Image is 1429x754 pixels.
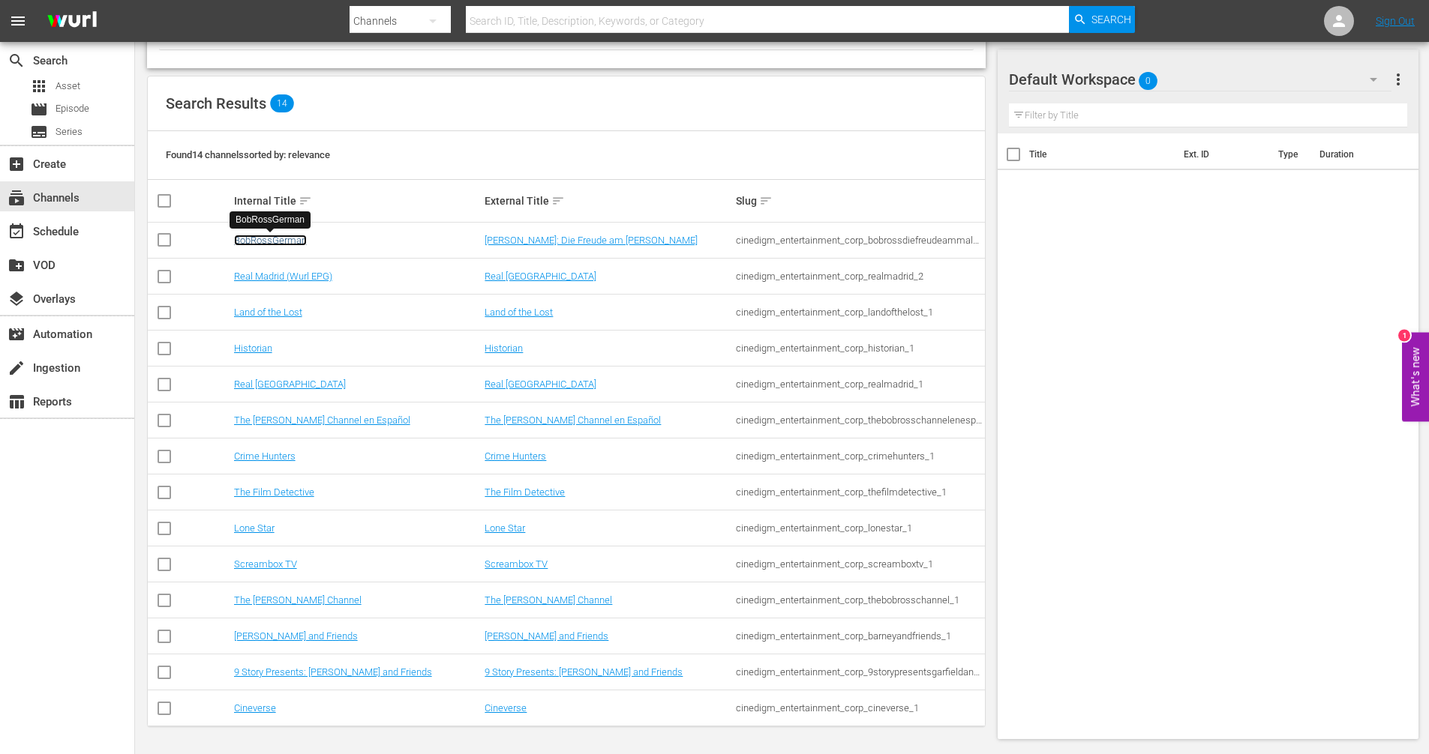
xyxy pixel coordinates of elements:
span: Automation [8,325,26,343]
span: sort [551,194,565,208]
a: Real [GEOGRAPHIC_DATA] [485,378,596,390]
a: [PERSON_NAME] and Friends [234,630,358,642]
button: more_vert [1389,61,1407,97]
button: Search [1069,6,1135,33]
a: Screambox TV [485,558,548,570]
span: Found 14 channels sorted by: relevance [166,149,330,160]
span: Search [1091,6,1131,33]
div: cinedigm_entertainment_corp_barneyandfriends_1 [736,630,983,642]
a: BobRossGerman [234,235,307,246]
a: 9 Story Presents: [PERSON_NAME] and Friends [234,666,432,678]
span: Search Results [166,94,266,112]
div: Slug [736,192,983,210]
th: Duration [1310,133,1400,175]
div: cinedigm_entertainment_corp_screamboxtv_1 [736,558,983,570]
div: cinedigm_entertainment_corp_landofthelost_1 [736,307,983,318]
a: Screambox TV [234,558,297,570]
span: Schedule [8,223,26,241]
div: cinedigm_entertainment_corp_thebobrosschannelenespaol_1 [736,414,983,426]
span: Episode [56,101,89,116]
span: Asset [56,79,80,94]
a: The [PERSON_NAME] Channel [485,594,612,606]
div: 1 [1398,330,1410,342]
span: menu [9,12,27,30]
span: more_vert [1389,70,1407,88]
span: Overlays [8,290,26,308]
div: External Title [485,192,731,210]
span: Search [8,52,26,70]
a: Land of the Lost [234,307,302,318]
span: sort [759,194,773,208]
div: cinedigm_entertainment_corp_realmadrid_2 [736,271,983,282]
a: Historian [234,343,272,354]
span: VOD [8,256,26,274]
a: Crime Hunters [234,450,296,462]
button: Open Feedback Widget [1402,333,1429,422]
span: Channels [8,189,26,207]
div: cinedigm_entertainment_corp_realmadrid_1 [736,378,983,390]
div: cinedigm_entertainment_corp_bobrossdiefreudeammalen_1 [736,235,983,246]
span: 0 [1139,65,1157,97]
div: cinedigm_entertainment_corp_cineverse_1 [736,702,983,714]
a: Real Madrid (Wurl EPG) [234,271,332,282]
th: Type [1269,133,1310,175]
span: Create [8,155,26,173]
span: Asset [30,77,48,95]
a: Lone Star [485,522,525,534]
a: The Film Detective [234,486,314,498]
span: Reports [8,393,26,411]
a: Lone Star [234,522,275,534]
a: The [PERSON_NAME] Channel [234,594,362,606]
span: Episode [30,100,48,118]
a: Sign Out [1376,15,1415,27]
img: ans4CAIJ8jUAAAAAAAAAAAAAAAAAAAAAAAAgQb4GAAAAAAAAAAAAAAAAAAAAAAAAJMjXAAAAAAAAAAAAAAAAAAAAAAAAgAT5G... [36,4,108,39]
th: Ext. ID [1175,133,1270,175]
span: sort [299,194,312,208]
span: 14 [270,94,294,112]
a: 9 Story Presents: [PERSON_NAME] and Friends [485,666,683,678]
span: Series [56,124,83,139]
a: The [PERSON_NAME] Channel en Español [485,414,661,426]
th: Title [1029,133,1175,175]
a: Real [GEOGRAPHIC_DATA] [485,271,596,282]
a: The [PERSON_NAME] Channel en Español [234,414,410,426]
a: Cineverse [485,702,527,714]
a: Crime Hunters [485,450,546,462]
a: Land of the Lost [485,307,553,318]
span: Ingestion [8,359,26,377]
div: BobRossGerman [236,214,305,226]
a: The Film Detective [485,486,565,498]
div: cinedigm_entertainment_corp_9storypresentsgarfieldandfriends_1 [736,666,983,678]
div: Default Workspace [1009,58,1391,100]
a: [PERSON_NAME] and Friends [485,630,608,642]
a: Real [GEOGRAPHIC_DATA] [234,378,346,390]
a: [PERSON_NAME]: Die Freude am [PERSON_NAME] [485,235,698,246]
span: Series [30,123,48,141]
div: Internal Title [234,192,481,210]
div: cinedigm_entertainment_corp_thefilmdetective_1 [736,486,983,498]
a: Historian [485,343,523,354]
a: Cineverse [234,702,276,714]
div: cinedigm_entertainment_corp_lonestar_1 [736,522,983,534]
div: cinedigm_entertainment_corp_historian_1 [736,343,983,354]
div: cinedigm_entertainment_corp_crimehunters_1 [736,450,983,462]
div: cinedigm_entertainment_corp_thebobrosschannel_1 [736,594,983,606]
